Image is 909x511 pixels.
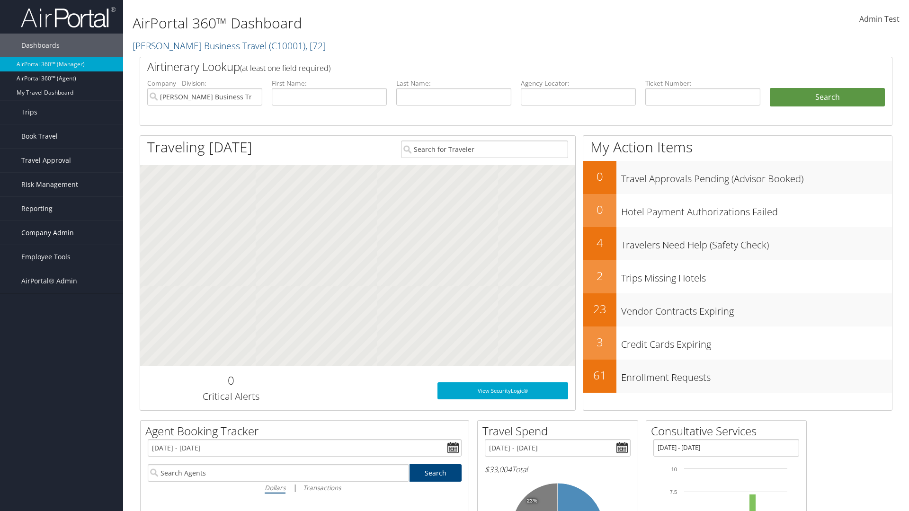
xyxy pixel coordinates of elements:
[651,423,806,439] h2: Consultative Services
[859,5,900,34] a: Admin Test
[145,423,469,439] h2: Agent Booking Tracker
[21,6,116,28] img: airportal-logo.png
[645,79,760,88] label: Ticket Number:
[583,168,616,185] h2: 0
[21,221,74,245] span: Company Admin
[437,382,568,399] a: View SecurityLogic®
[583,367,616,383] h2: 61
[272,79,387,88] label: First Name:
[670,489,677,495] tspan: 7.5
[410,464,462,482] a: Search
[147,137,252,157] h1: Traveling [DATE]
[147,390,314,403] h3: Critical Alerts
[521,79,636,88] label: Agency Locator:
[583,194,892,227] a: 0Hotel Payment Authorizations Failed
[583,260,892,293] a: 2Trips Missing Hotels
[770,88,885,107] button: Search
[583,161,892,194] a: 0Travel Approvals Pending (Advisor Booked)
[303,483,341,492] i: Transactions
[527,498,537,504] tspan: 23%
[240,63,330,73] span: (at least one field required)
[265,483,285,492] i: Dollars
[583,360,892,393] a: 61Enrollment Requests
[621,300,892,318] h3: Vendor Contracts Expiring
[147,79,262,88] label: Company - Division:
[583,334,616,350] h2: 3
[482,423,638,439] h2: Travel Spend
[148,482,462,493] div: |
[621,234,892,252] h3: Travelers Need Help (Safety Check)
[583,227,892,260] a: 4Travelers Need Help (Safety Check)
[583,235,616,251] h2: 4
[21,245,71,269] span: Employee Tools
[21,34,60,57] span: Dashboards
[305,39,326,52] span: , [ 72 ]
[583,326,892,360] a: 3Credit Cards Expiring
[583,268,616,284] h2: 2
[21,173,78,196] span: Risk Management
[583,202,616,218] h2: 0
[583,137,892,157] h1: My Action Items
[396,79,511,88] label: Last Name:
[583,301,616,317] h2: 23
[133,13,644,33] h1: AirPortal 360™ Dashboard
[21,100,37,124] span: Trips
[621,333,892,351] h3: Credit Cards Expiring
[621,167,892,185] h3: Travel Approvals Pending (Advisor Booked)
[21,124,58,148] span: Book Travel
[21,197,53,220] span: Reporting
[133,39,326,52] a: [PERSON_NAME] Business Travel
[621,267,892,285] h3: Trips Missing Hotels
[21,149,71,172] span: Travel Approval
[671,467,677,472] tspan: 10
[147,59,822,75] h2: Airtinerary Lookup
[621,366,892,384] h3: Enrollment Requests
[269,39,305,52] span: ( C10001 )
[583,293,892,326] a: 23Vendor Contracts Expiring
[485,464,512,475] span: $33,004
[147,372,314,388] h2: 0
[485,464,631,475] h6: Total
[148,464,409,482] input: Search Agents
[859,14,900,24] span: Admin Test
[621,201,892,219] h3: Hotel Payment Authorizations Failed
[21,269,77,293] span: AirPortal® Admin
[401,141,568,158] input: Search for Traveler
